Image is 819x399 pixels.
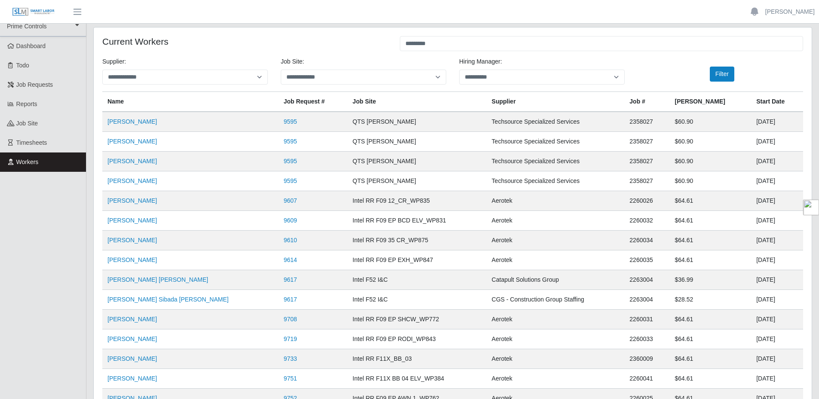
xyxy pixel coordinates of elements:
td: [DATE] [751,310,803,329]
a: [PERSON_NAME] [107,138,157,145]
td: QTS [PERSON_NAME] [347,112,486,132]
td: Techsource Specialized Services [487,152,625,171]
span: Workers [16,158,39,165]
td: QTS [PERSON_NAME] [347,152,486,171]
td: Intel RR F09 EP BCD ELV_WP831 [347,211,486,231]
td: [DATE] [751,250,803,270]
td: [DATE] [751,290,803,310]
a: [PERSON_NAME] [107,197,157,204]
td: $64.61 [670,191,752,211]
a: [PERSON_NAME] [PERSON_NAME] [107,276,208,283]
td: 2358027 [624,152,669,171]
span: job site [16,120,38,127]
td: [DATE] [751,329,803,349]
td: Aerotek [487,310,625,329]
td: Aerotek [487,211,625,231]
a: 9708 [284,316,297,323]
td: Intel RR F11X_BB_03 [347,349,486,369]
a: [PERSON_NAME] [107,335,157,342]
td: Techsource Specialized Services [487,171,625,191]
td: 2263004 [624,290,669,310]
td: 2260041 [624,369,669,389]
th: Name [102,92,279,112]
label: Hiring Manager: [459,57,502,66]
a: 9595 [284,118,297,125]
a: [PERSON_NAME] [107,256,157,263]
td: Intel RR F09 35 CR_WP875 [347,231,486,250]
th: Supplier [487,92,625,112]
td: [DATE] [751,132,803,152]
span: Reports [16,101,37,107]
td: $60.90 [670,171,752,191]
td: $64.61 [670,211,752,231]
a: 9595 [284,177,297,184]
td: $64.61 [670,310,752,329]
td: 2260032 [624,211,669,231]
td: [DATE] [751,211,803,231]
td: [DATE] [751,112,803,132]
img: SLM Logo [12,7,55,17]
a: [PERSON_NAME] [107,217,157,224]
td: Aerotek [487,191,625,211]
span: Todo [16,62,29,69]
td: 2360009 [624,349,669,369]
td: Intel RR F09 EP SHCW_WP772 [347,310,486,329]
span: Job Requests [16,81,53,88]
td: Aerotek [487,250,625,270]
td: 2260034 [624,231,669,250]
td: [DATE] [751,270,803,290]
a: 9595 [284,138,297,145]
a: [PERSON_NAME] [107,375,157,382]
a: 9595 [284,158,297,164]
td: 2358027 [624,171,669,191]
td: Aerotek [487,349,625,369]
td: $60.90 [670,132,752,152]
td: $28.52 [670,290,752,310]
td: QTS [PERSON_NAME] [347,171,486,191]
td: 2260031 [624,310,669,329]
td: Intel RR F11X BB 04 ELV_WP384 [347,369,486,389]
td: $64.61 [670,369,752,389]
a: 9610 [284,237,297,244]
td: [DATE] [751,152,803,171]
td: 2358027 [624,112,669,132]
td: Intel F52 I&C [347,290,486,310]
td: [DATE] [751,231,803,250]
a: [PERSON_NAME] [107,237,157,244]
td: 2260033 [624,329,669,349]
a: [PERSON_NAME] [765,7,815,16]
label: job site: [281,57,304,66]
h4: Current Workers [102,36,387,47]
td: Intel RR F09 12_CR_WP835 [347,191,486,211]
span: Dashboard [16,43,46,49]
a: 9719 [284,335,297,342]
td: Intel F52 I&C [347,270,486,290]
a: [PERSON_NAME] [107,118,157,125]
td: 2263004 [624,270,669,290]
td: Aerotek [487,369,625,389]
td: $36.99 [670,270,752,290]
a: [PERSON_NAME] Sibada [PERSON_NAME] [107,296,229,303]
a: 9617 [284,276,297,283]
th: Job Request # [279,92,347,112]
img: toggle-logo.svg [804,200,819,215]
td: QTS [PERSON_NAME] [347,132,486,152]
td: $64.61 [670,231,752,250]
th: [PERSON_NAME] [670,92,752,112]
td: $60.90 [670,152,752,171]
td: [DATE] [751,369,803,389]
th: job site [347,92,486,112]
td: $64.61 [670,349,752,369]
a: [PERSON_NAME] [107,316,157,323]
td: $60.90 [670,112,752,132]
a: 9607 [284,197,297,204]
a: 9751 [284,375,297,382]
a: [PERSON_NAME] [107,177,157,184]
td: Intel RR F09 EP EXH_WP847 [347,250,486,270]
td: $64.61 [670,329,752,349]
a: [PERSON_NAME] [107,158,157,164]
a: 9609 [284,217,297,224]
a: 9733 [284,355,297,362]
td: Techsource Specialized Services [487,132,625,152]
a: [PERSON_NAME] [107,355,157,362]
